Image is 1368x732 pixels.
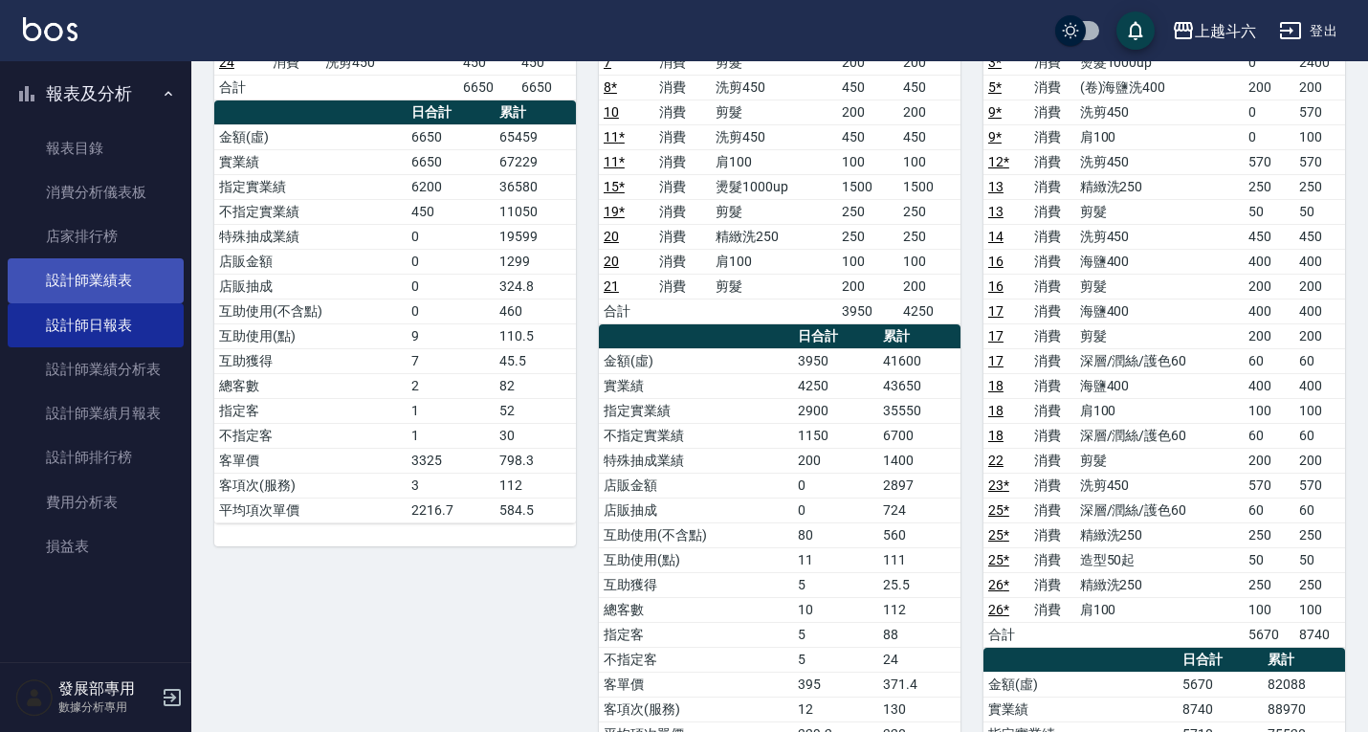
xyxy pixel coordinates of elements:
td: 0 [1244,50,1294,75]
td: 消費 [1029,274,1075,299]
td: 剪髮 [711,274,837,299]
td: 724 [878,498,960,522]
a: 14 [988,229,1004,244]
a: 18 [988,403,1004,418]
td: 特殊抽成業績 [599,448,793,473]
td: 消費 [654,274,710,299]
td: 金額(虛) [214,124,407,149]
td: 67229 [495,149,576,174]
th: 日合計 [407,100,495,125]
td: 精緻洗250 [1075,522,1245,547]
td: 特殊抽成業績 [214,224,407,249]
td: 100 [1294,597,1345,622]
td: 450 [898,124,960,149]
td: 洗剪450 [711,124,837,149]
td: 合計 [214,75,268,100]
td: 460 [495,299,576,323]
td: 250 [1244,572,1294,597]
td: 消費 [268,50,321,75]
td: 5670 [1178,672,1263,697]
td: 指定客 [599,622,793,647]
td: 實業績 [983,697,1178,721]
td: 客單價 [214,448,407,473]
td: 客單價 [599,672,793,697]
a: 16 [988,254,1004,269]
a: 店家排行榜 [8,214,184,258]
td: 2216.7 [407,498,495,522]
td: 60 [1244,423,1294,448]
td: 50 [1294,199,1345,224]
td: 100 [1244,597,1294,622]
td: 消費 [1029,323,1075,348]
td: 6700 [878,423,960,448]
td: 200 [837,100,898,124]
td: 金額(虛) [983,672,1178,697]
td: 324.8 [495,274,576,299]
td: 100 [898,149,960,174]
a: 17 [988,328,1004,344]
td: 2900 [793,398,878,423]
td: 洗剪450 [1075,100,1245,124]
td: 100 [898,249,960,274]
td: 海鹽400 [1075,299,1245,323]
td: 400 [1244,249,1294,274]
a: 設計師業績表 [8,258,184,302]
td: 深層/潤絲/護色60 [1075,498,1245,522]
td: 肩100 [711,149,837,174]
td: 200 [793,448,878,473]
td: 100 [837,149,898,174]
td: 消費 [1029,498,1075,522]
td: 洗剪450 [320,50,458,75]
td: 5670 [1244,622,1294,647]
td: 不指定實業績 [599,423,793,448]
td: 消費 [1029,398,1075,423]
td: 43650 [878,373,960,398]
td: 深層/潤絲/護色60 [1075,348,1245,373]
a: 損益表 [8,524,184,568]
td: 65459 [495,124,576,149]
a: 16 [988,278,1004,294]
td: (卷)海鹽洗400 [1075,75,1245,100]
td: 燙髮1000up [1075,50,1245,75]
td: 11050 [495,199,576,224]
td: 200 [898,50,960,75]
td: 消費 [1029,149,1075,174]
td: 總客數 [599,597,793,622]
td: 剪髮 [1075,448,1245,473]
th: 累計 [1263,648,1345,673]
td: 250 [898,199,960,224]
td: 80 [793,522,878,547]
td: 100 [1294,398,1345,423]
a: 20 [604,229,619,244]
td: 消費 [1029,199,1075,224]
td: 互助使用(點) [599,547,793,572]
td: 不指定客 [214,423,407,448]
td: 60 [1294,423,1345,448]
td: 0 [793,498,878,522]
td: 指定實業績 [214,174,407,199]
td: 2400 [1294,50,1345,75]
a: 20 [604,254,619,269]
td: 剪髮 [711,100,837,124]
td: 消費 [654,100,710,124]
td: 570 [1294,149,1345,174]
a: 24 [219,55,234,70]
td: 6650 [517,75,576,100]
td: 剪髮 [1075,199,1245,224]
td: 8740 [1294,622,1345,647]
td: 3950 [793,348,878,373]
td: 店販金額 [214,249,407,274]
td: 50 [1294,547,1345,572]
p: 數據分析專用 [58,699,156,716]
td: 0 [1244,124,1294,149]
td: 合計 [599,299,654,323]
button: 上越斗六 [1164,11,1264,51]
td: 50 [1244,199,1294,224]
a: 18 [988,428,1004,443]
td: 互助使用(點) [214,323,407,348]
a: 設計師業績月報表 [8,391,184,435]
td: 消費 [1029,423,1075,448]
a: 17 [988,353,1004,368]
td: 實業績 [214,149,407,174]
td: 金額(虛) [599,348,793,373]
